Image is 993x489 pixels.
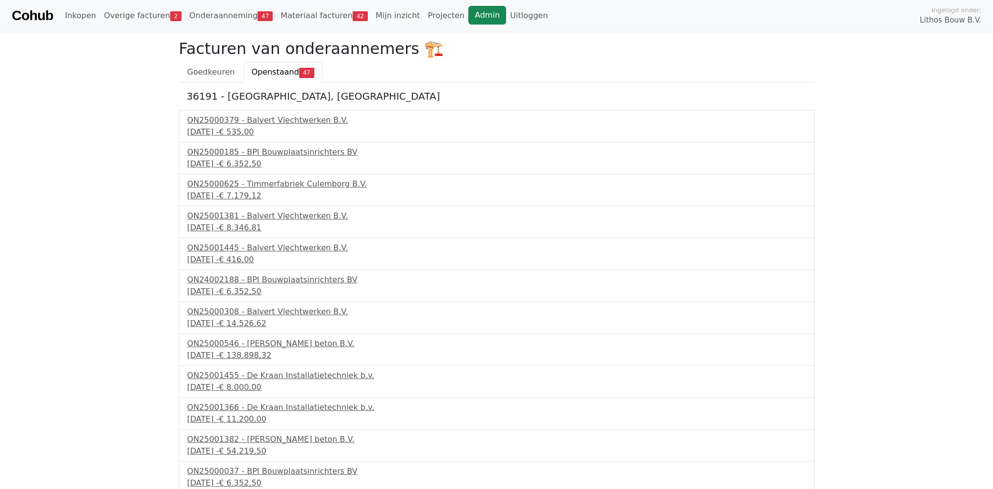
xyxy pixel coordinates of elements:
div: ON25001445 - Balvert Vlechtwerken B.V. [187,242,806,254]
span: € 14.526,62 [219,319,266,328]
a: Cohub [12,4,53,27]
a: Goedkeuren [179,62,243,82]
a: ON25001366 - De Kraan Installatietechniek b.v.[DATE] -€ 11.200,00 [187,402,806,425]
span: € 535,00 [219,127,254,136]
div: ON25000037 - BPI Bouwplaatsinrichters BV [187,465,806,477]
span: € 8.000,00 [219,382,261,392]
a: ON25001455 - De Kraan Installatietechniek b.v.[DATE] -€ 8.000,00 [187,370,806,393]
div: ON25000308 - Balvert Vlechtwerken B.V. [187,306,806,318]
a: Materiaal facturen42 [277,6,372,26]
span: € 7.179,12 [219,191,261,200]
a: ON25000185 - BPI Bouwplaatsinrichters BV[DATE] -€ 6.352,50 [187,146,806,170]
div: ON25000379 - Balvert Vlechtwerken B.V. [187,114,806,126]
div: [DATE] - [187,254,806,266]
div: [DATE] - [187,286,806,298]
span: 42 [353,11,368,21]
div: [DATE] - [187,381,806,393]
div: ON24002188 - BPI Bouwplaatsinrichters BV [187,274,806,286]
a: ON25000379 - Balvert Vlechtwerken B.V.[DATE] -€ 535,00 [187,114,806,138]
span: Ingelogd onder: [931,5,981,15]
span: Lithos Bouw B.V. [920,15,981,26]
span: € 416,00 [219,255,254,264]
div: [DATE] - [187,318,806,329]
a: ON25001382 - [PERSON_NAME] beton B.V.[DATE] -€ 54.219,50 [187,434,806,457]
div: ON25000625 - Timmerfabriek Culemborg B.V. [187,178,806,190]
a: Onderaanneming47 [185,6,277,26]
span: € 8.346,81 [219,223,261,232]
span: 47 [299,68,314,78]
span: Openstaand [252,67,299,77]
span: € 6.352,50 [219,287,261,296]
div: ON25001366 - De Kraan Installatietechniek b.v. [187,402,806,413]
div: ON25000546 - [PERSON_NAME] beton B.V. [187,338,806,350]
div: [DATE] - [187,126,806,138]
span: 47 [257,11,273,21]
a: Uitloggen [506,6,552,26]
div: ON25000185 - BPI Bouwplaatsinrichters BV [187,146,806,158]
span: 2 [170,11,181,21]
a: Projecten [424,6,468,26]
a: Openstaand47 [243,62,323,82]
a: ON25000625 - Timmerfabriek Culemborg B.V.[DATE] -€ 7.179,12 [187,178,806,202]
span: € 11.200,00 [219,414,266,424]
a: ON25001381 - Balvert Vlechtwerken B.V.[DATE] -€ 8.346,81 [187,210,806,234]
a: Inkopen [61,6,100,26]
a: ON25000308 - Balvert Vlechtwerken B.V.[DATE] -€ 14.526,62 [187,306,806,329]
div: [DATE] - [187,413,806,425]
span: € 138.898,32 [219,351,271,360]
a: ON25001445 - Balvert Vlechtwerken B.V.[DATE] -€ 416,00 [187,242,806,266]
div: ON25001455 - De Kraan Installatietechniek b.v. [187,370,806,381]
h5: 36191 - [GEOGRAPHIC_DATA], [GEOGRAPHIC_DATA] [187,90,807,102]
a: ON24002188 - BPI Bouwplaatsinrichters BV[DATE] -€ 6.352,50 [187,274,806,298]
div: ON25001381 - Balvert Vlechtwerken B.V. [187,210,806,222]
h2: Facturen van onderaannemers 🏗️ [179,39,815,58]
span: € 6.352,50 [219,159,261,168]
div: ON25001382 - [PERSON_NAME] beton B.V. [187,434,806,445]
div: [DATE] - [187,190,806,202]
a: Overige facturen2 [100,6,185,26]
a: Mijn inzicht [372,6,424,26]
div: [DATE] - [187,222,806,234]
span: € 54.219,50 [219,446,266,456]
span: Goedkeuren [187,67,235,77]
span: € 6.352,50 [219,478,261,488]
a: Admin [468,6,506,25]
div: [DATE] - [187,445,806,457]
div: [DATE] - [187,350,806,361]
a: ON25000037 - BPI Bouwplaatsinrichters BV[DATE] -€ 6.352,50 [187,465,806,489]
div: [DATE] - [187,477,806,489]
div: [DATE] - [187,158,806,170]
a: ON25000546 - [PERSON_NAME] beton B.V.[DATE] -€ 138.898,32 [187,338,806,361]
